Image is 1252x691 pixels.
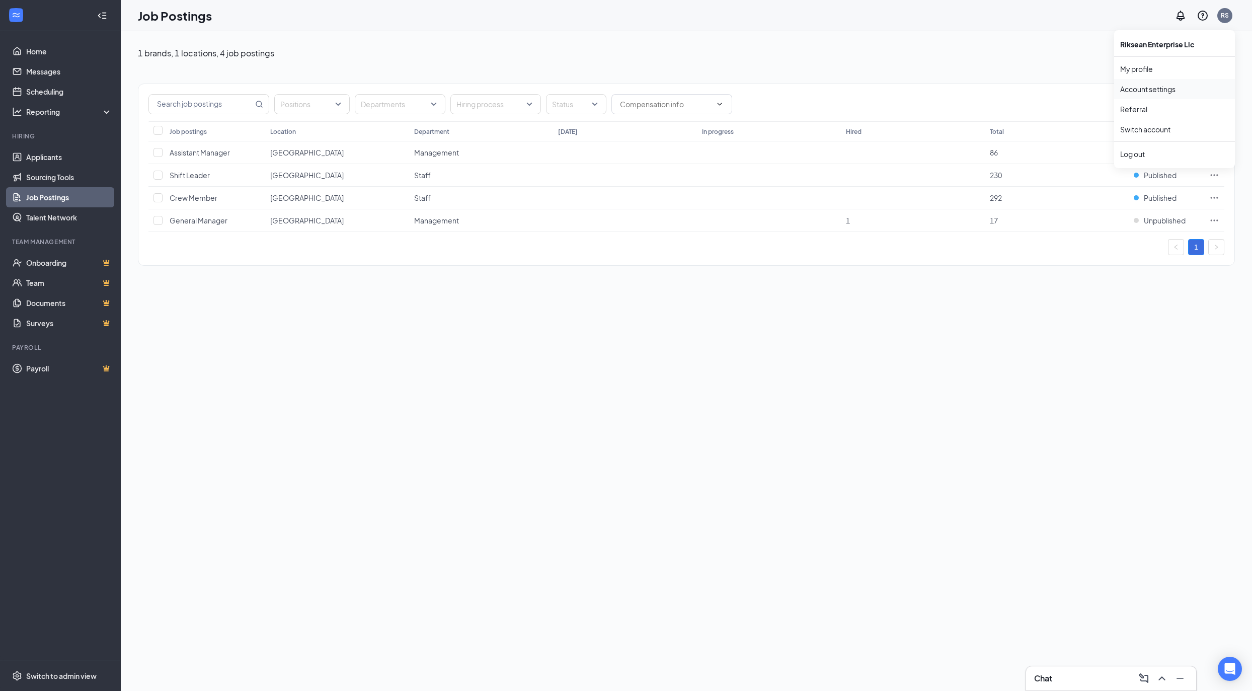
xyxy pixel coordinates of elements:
[414,171,431,180] span: Staff
[12,132,110,140] div: Hiring
[1120,149,1229,159] div: Log out
[1136,670,1152,686] button: ComposeMessage
[265,209,409,232] td: Penn Station Columbia
[26,82,112,102] a: Scheduling
[414,148,459,157] span: Management
[409,187,553,209] td: Staff
[26,273,112,293] a: TeamCrown
[12,343,110,352] div: Payroll
[26,107,113,117] div: Reporting
[12,238,110,246] div: Team Management
[1154,670,1170,686] button: ChevronUp
[270,216,344,225] span: [GEOGRAPHIC_DATA]
[1208,239,1224,255] button: right
[265,164,409,187] td: Penn Station Columbia
[1156,672,1168,684] svg: ChevronUp
[255,100,263,108] svg: MagnifyingGlass
[1120,104,1229,114] a: Referral
[1168,239,1184,255] li: Previous Page
[170,148,230,157] span: Assistant Manager
[26,671,97,681] div: Switch to admin view
[1209,170,1219,180] svg: Ellipses
[1120,64,1229,74] a: My profile
[990,216,998,225] span: 17
[265,141,409,164] td: Penn Station Columbia
[1218,657,1242,681] div: Open Intercom Messenger
[1208,239,1224,255] li: Next Page
[26,293,112,313] a: DocumentsCrown
[149,95,253,114] input: Search job postings
[170,193,217,202] span: Crew Member
[12,107,22,117] svg: Analysis
[26,187,112,207] a: Job Postings
[409,164,553,187] td: Staff
[138,48,274,59] p: 1 brands, 1 locations, 4 job postings
[841,121,985,141] th: Hired
[1175,10,1187,22] svg: Notifications
[620,99,712,110] input: Compensation info
[1221,11,1229,20] div: RS
[1189,240,1204,255] a: 1
[1120,125,1170,134] a: Switch account
[26,253,112,273] a: OnboardingCrown
[1034,673,1052,684] h3: Chat
[26,167,112,187] a: Sourcing Tools
[1173,244,1179,250] span: left
[409,141,553,164] td: Management
[97,11,107,21] svg: Collapse
[414,216,459,225] span: Management
[414,127,449,136] div: Department
[265,187,409,209] td: Penn Station Columbia
[1114,34,1235,54] div: Riksean Enterprise Llc
[1144,215,1186,225] span: Unpublished
[12,671,22,681] svg: Settings
[1213,244,1219,250] span: right
[1174,672,1186,684] svg: Minimize
[990,193,1002,202] span: 292
[1168,239,1184,255] button: left
[170,171,210,180] span: Shift Leader
[1138,672,1150,684] svg: ComposeMessage
[270,193,344,202] span: [GEOGRAPHIC_DATA]
[409,209,553,232] td: Management
[1144,170,1177,180] span: Published
[26,41,112,61] a: Home
[26,147,112,167] a: Applicants
[170,127,207,136] div: Job postings
[846,216,850,225] span: 1
[697,121,841,141] th: In progress
[138,7,212,24] h1: Job Postings
[716,100,724,108] svg: ChevronDown
[26,358,112,378] a: PayrollCrown
[1209,193,1219,203] svg: Ellipses
[1209,215,1219,225] svg: Ellipses
[270,127,296,136] div: Location
[1172,670,1188,686] button: Minimize
[1197,10,1209,22] svg: QuestionInfo
[1144,193,1177,203] span: Published
[1188,239,1204,255] li: 1
[414,193,431,202] span: Staff
[990,171,1002,180] span: 230
[26,61,112,82] a: Messages
[11,10,21,20] svg: WorkstreamLogo
[990,148,998,157] span: 86
[170,216,227,225] span: General Manager
[985,121,1129,141] th: Total
[1120,84,1229,94] a: Account settings
[553,121,697,141] th: [DATE]
[26,207,112,227] a: Talent Network
[270,148,344,157] span: [GEOGRAPHIC_DATA]
[26,313,112,333] a: SurveysCrown
[270,171,344,180] span: [GEOGRAPHIC_DATA]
